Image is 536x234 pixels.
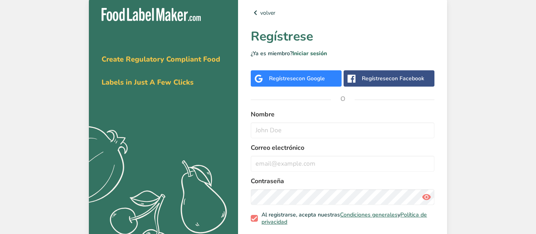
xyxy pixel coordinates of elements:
input: John Doe [251,122,434,138]
input: email@example.com [251,156,434,172]
div: Regístrese [362,74,424,83]
p: ¿Ya es miembro? [251,49,434,58]
label: Nombre [251,110,434,119]
h1: Regístrese [251,27,434,46]
a: Política de privacidad [261,211,427,226]
span: con Google [296,75,325,82]
a: volver [251,8,434,17]
span: Al registrarse, acepta nuestras y [258,211,432,225]
a: Condiciones generales [340,211,398,219]
span: con Facebook [389,75,424,82]
span: Create Regulatory Compliant Food Labels in Just A Few Clicks [102,54,220,87]
label: Contraseña [251,176,434,186]
div: Regístrese [269,74,325,83]
img: Food Label Maker [102,8,201,21]
a: Iniciar sesión [292,50,327,57]
span: O [331,87,355,111]
label: Correo electrónico [251,143,434,153]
